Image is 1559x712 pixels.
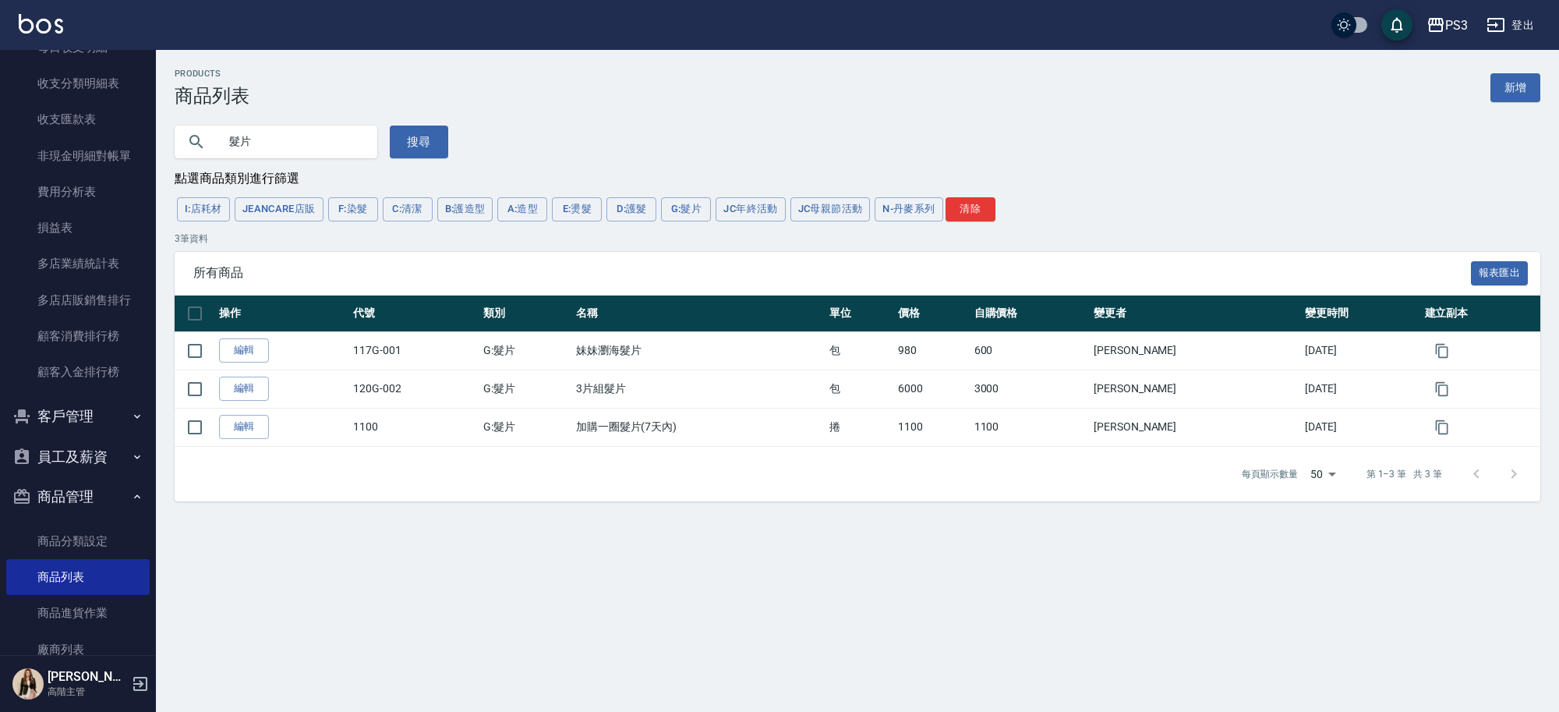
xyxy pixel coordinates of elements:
[970,408,1090,446] td: 1100
[552,197,602,221] button: E:燙髮
[825,331,894,370] td: 包
[6,476,150,517] button: 商品管理
[572,296,825,332] th: 名稱
[1445,16,1468,35] div: PS3
[1480,11,1540,40] button: 登出
[218,121,365,163] input: 搜尋關鍵字
[1366,467,1442,481] p: 第 1–3 筆 共 3 筆
[1301,408,1420,446] td: [DATE]
[349,370,479,408] td: 120G-002
[970,331,1090,370] td: 600
[6,66,150,101] a: 收支分類明細表
[894,296,970,332] th: 價格
[970,296,1090,332] th: 自購價格
[6,632,150,668] a: 廠商列表
[349,331,479,370] td: 117G-001
[716,197,785,221] button: JC年終活動
[390,126,448,158] button: 搜尋
[572,370,825,408] td: 3片組髮片
[661,197,711,221] button: G:髮片
[175,69,249,79] h2: Products
[1420,9,1474,41] button: PS3
[6,396,150,437] button: 客戶管理
[6,559,150,595] a: 商品列表
[1301,331,1420,370] td: [DATE]
[19,14,63,34] img: Logo
[6,138,150,174] a: 非現金明細對帳單
[825,296,894,332] th: 單位
[1471,265,1529,280] a: 報表匯出
[219,415,269,439] a: 編輯
[1090,370,1301,408] td: [PERSON_NAME]
[349,296,479,332] th: 代號
[12,668,44,700] img: Person
[479,296,571,332] th: 類別
[215,296,349,332] th: 操作
[6,246,150,282] a: 多店業績統計表
[219,338,269,363] a: 編輯
[219,377,269,401] a: 編輯
[235,197,323,221] button: JeanCare店販
[572,408,825,446] td: 加購一圈髮片(7天內)
[175,85,249,107] h3: 商品列表
[894,408,970,446] td: 1100
[1381,9,1412,41] button: save
[1301,370,1420,408] td: [DATE]
[894,331,970,370] td: 980
[1242,467,1298,481] p: 每頁顯示數量
[1490,73,1540,102] a: 新增
[175,232,1540,246] p: 3 筆資料
[177,197,230,221] button: I:店耗材
[497,197,547,221] button: A:造型
[48,669,127,685] h5: [PERSON_NAME]
[6,595,150,631] a: 商品進貨作業
[894,370,970,408] td: 6000
[479,408,571,446] td: G:髮片
[6,523,150,559] a: 商品分類設定
[383,197,433,221] button: C:清潔
[1090,296,1301,332] th: 變更者
[6,437,150,477] button: 員工及薪資
[328,197,378,221] button: F:染髮
[6,210,150,246] a: 損益表
[479,370,571,408] td: G:髮片
[6,282,150,318] a: 多店店販銷售排行
[6,318,150,354] a: 顧客消費排行榜
[1090,331,1301,370] td: [PERSON_NAME]
[1421,296,1540,332] th: 建立副本
[970,370,1090,408] td: 3000
[825,408,894,446] td: 捲
[193,265,1471,281] span: 所有商品
[175,171,1540,187] div: 點選商品類別進行篩選
[437,197,493,221] button: B:護造型
[825,370,894,408] td: 包
[1301,296,1420,332] th: 變更時間
[606,197,656,221] button: D:護髮
[6,354,150,390] a: 顧客入金排行榜
[1471,261,1529,285] button: 報表匯出
[946,197,995,221] button: 清除
[6,101,150,137] a: 收支匯款表
[6,174,150,210] a: 費用分析表
[875,197,942,221] button: N-丹麥系列
[1090,408,1301,446] td: [PERSON_NAME]
[48,685,127,699] p: 高階主管
[790,197,871,221] button: JC母親節活動
[1304,453,1342,495] div: 50
[572,331,825,370] td: 妹妹瀏海髮片
[349,408,479,446] td: 1100
[479,331,571,370] td: G:髮片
